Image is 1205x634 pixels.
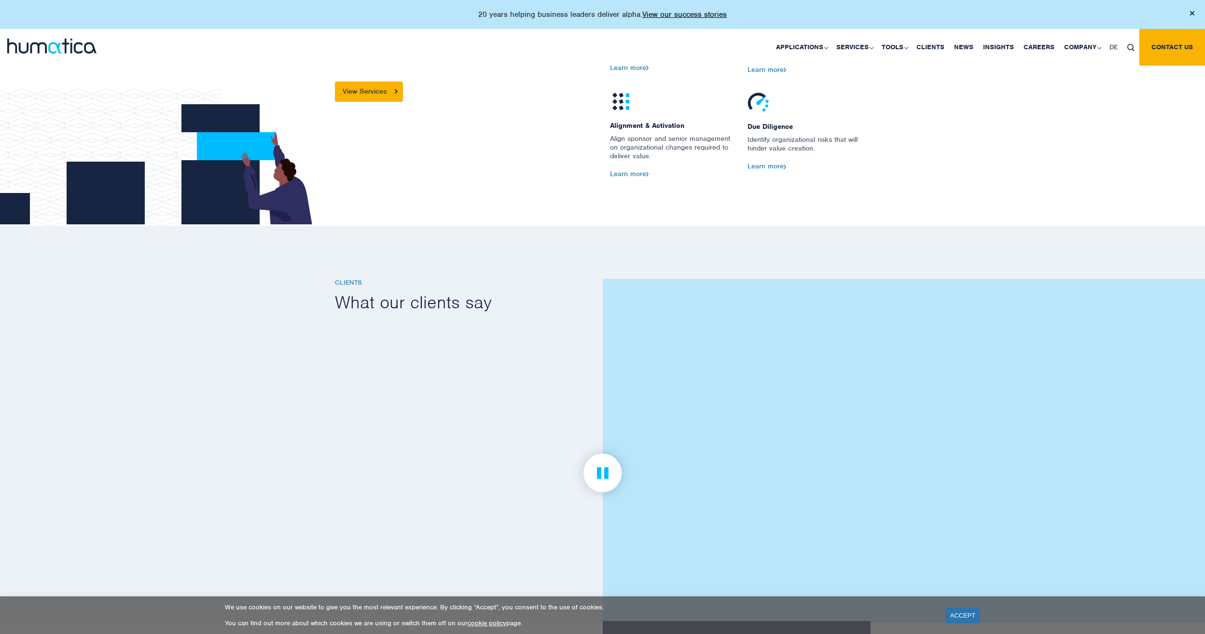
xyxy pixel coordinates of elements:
[478,10,727,19] p: 20 years helping business leaders deliver alpha.
[225,603,933,611] p: We use cookies on our website to give you the most relevant experience. By clicking “Accept”, you...
[395,89,398,94] img: arrowicon
[565,436,640,510] img: pause
[1019,29,1059,66] a: Careers
[949,29,978,66] a: News
[831,29,877,66] a: Services
[978,29,1019,66] a: Insights
[784,165,787,169] img: arrow2
[7,39,97,54] img: logo
[610,169,649,178] a: Learn more
[784,68,787,72] img: arrow2
[225,619,933,627] p: You can find out more about which cookies we are using or switch them off on our page.
[642,10,727,19] a: View our success stories
[610,134,733,170] p: Align sponsor and senior management on organizational changes required to deliver value.
[912,29,949,66] a: Clients
[748,113,871,135] span: Due Diligence
[1127,44,1135,51] img: search_icon
[748,65,787,74] a: Learn more
[748,135,871,162] p: Identify organizational risks that will hinder value creation.
[335,291,871,314] h2: What our clients say
[610,112,733,134] span: Alignment & Activation
[1109,43,1118,51] span: DE
[335,279,871,287] h6: Clients
[335,82,403,102] a: View Services
[646,66,649,70] img: arrow2
[748,162,787,170] a: Learn more
[877,29,912,66] a: Tools
[1105,29,1122,66] a: DE
[646,172,649,176] img: arrow2
[610,63,649,72] a: Learn more
[468,619,506,627] a: cookie policy
[1059,29,1105,66] a: Company
[1139,29,1205,66] a: Contact us
[945,607,981,623] a: ACCEPT
[771,29,831,66] a: Applications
